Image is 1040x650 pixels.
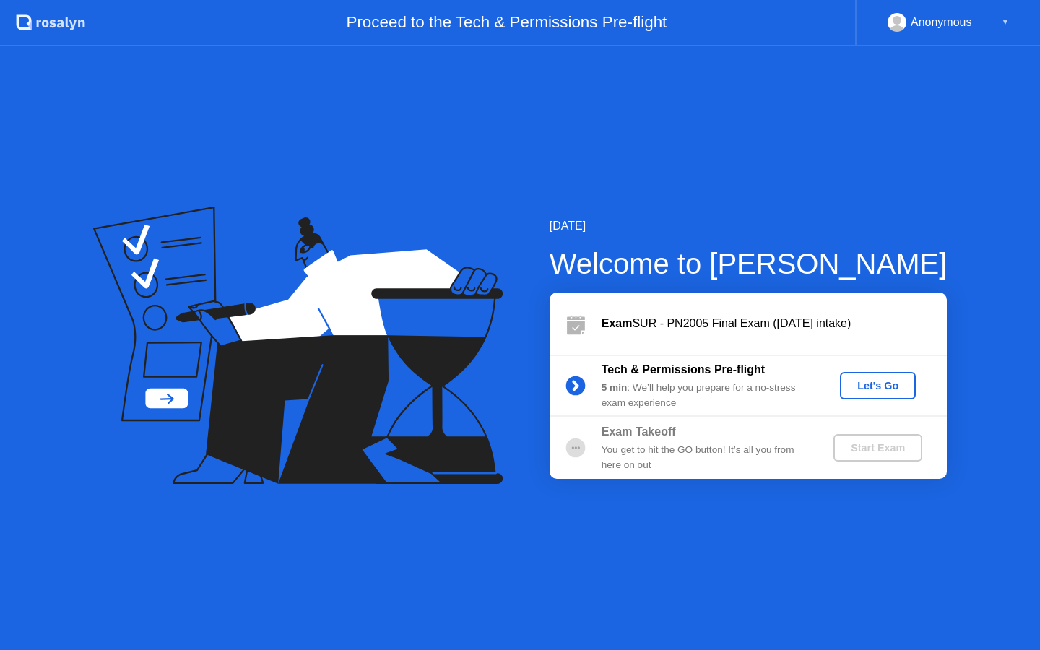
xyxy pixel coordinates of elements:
div: SUR - PN2005 Final Exam ([DATE] intake) [602,315,947,332]
b: Exam Takeoff [602,425,676,438]
div: ▼ [1002,13,1009,32]
div: Let's Go [846,380,910,391]
button: Start Exam [833,434,922,461]
button: Let's Go [840,372,916,399]
div: : We’ll help you prepare for a no-stress exam experience [602,381,810,410]
div: You get to hit the GO button! It’s all you from here on out [602,443,810,472]
div: Welcome to [PERSON_NAME] [550,242,948,285]
div: [DATE] [550,217,948,235]
b: Exam [602,317,633,329]
div: Start Exam [839,442,916,454]
div: Anonymous [911,13,972,32]
b: 5 min [602,382,628,393]
b: Tech & Permissions Pre-flight [602,363,765,376]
